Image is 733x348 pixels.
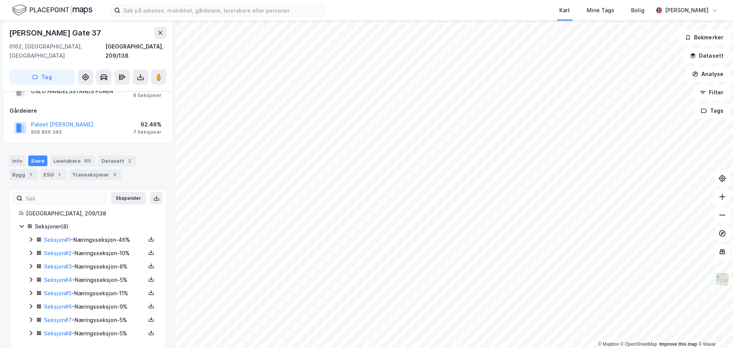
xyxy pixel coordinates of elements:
[44,290,71,296] a: Seksjon#5
[111,171,118,178] div: 3
[69,169,121,180] div: Transaksjoner
[12,3,92,17] img: logo.f888ab2527a4732fd821a326f86c7f29.svg
[44,303,72,310] a: Seksjon#6
[9,155,25,166] div: Info
[559,6,570,15] div: Kart
[35,222,157,231] div: Seksjoner ( 8 )
[620,342,657,347] a: OpenStreetMap
[631,6,644,15] div: Bolig
[133,120,161,129] div: 92.46%
[44,236,71,243] a: Seksjon#1
[44,330,72,337] a: Seksjon#8
[50,155,95,166] div: Leietakere
[44,250,72,256] a: Seksjon#2
[44,275,145,285] div: - Næringsseksjon - 5%
[133,129,161,135] div: 7 Seksjoner
[40,169,66,180] div: ESG
[126,157,133,165] div: 2
[44,235,145,244] div: - Næringsseksjon - 46%
[26,209,157,218] div: [GEOGRAPHIC_DATA], 209/138
[587,6,614,15] div: Mine Tags
[9,27,103,39] div: [PERSON_NAME] Gate 37
[686,66,730,82] button: Analyse
[695,311,733,348] iframe: Chat Widget
[665,6,709,15] div: [PERSON_NAME]
[695,311,733,348] div: Kontrollprogram for chat
[694,103,730,118] button: Tags
[133,92,161,99] div: 8 Seksjoner
[715,272,730,286] img: Z
[9,169,37,180] div: Bygg
[9,70,75,85] button: Tag
[10,106,166,115] div: Gårdeiere
[111,192,146,204] button: Ekspander
[693,85,730,100] button: Filter
[44,277,72,283] a: Seksjon#4
[55,171,63,178] div: 1
[27,171,34,178] div: 1
[683,48,730,63] button: Datasett
[105,42,166,60] div: [GEOGRAPHIC_DATA], 209/138
[44,302,145,311] div: - Næringsseksjon - 9%
[678,30,730,45] button: Bokmerker
[98,155,136,166] div: Datasett
[120,5,324,16] input: Søk på adresse, matrikkel, gårdeiere, leietakere eller personer
[82,157,92,165] div: 155
[28,155,47,166] div: Eiere
[44,249,145,258] div: - Næringsseksjon - 10%
[44,316,145,325] div: - Næringsseksjon - 5%
[31,87,113,96] div: OSLO HANDELSSTANDS FOREN
[44,289,145,298] div: - Næringsseksjon - 11%
[44,262,145,271] div: - Næringsseksjon - 8%
[9,42,105,60] div: 0162, [GEOGRAPHIC_DATA], [GEOGRAPHIC_DATA]
[598,342,619,347] a: Mapbox
[44,317,72,323] a: Seksjon#7
[31,129,62,135] div: 956 856 345
[659,342,697,347] a: Improve this map
[23,193,106,204] input: Søk
[44,329,145,338] div: - Næringsseksjon - 5%
[44,263,72,270] a: Seksjon#3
